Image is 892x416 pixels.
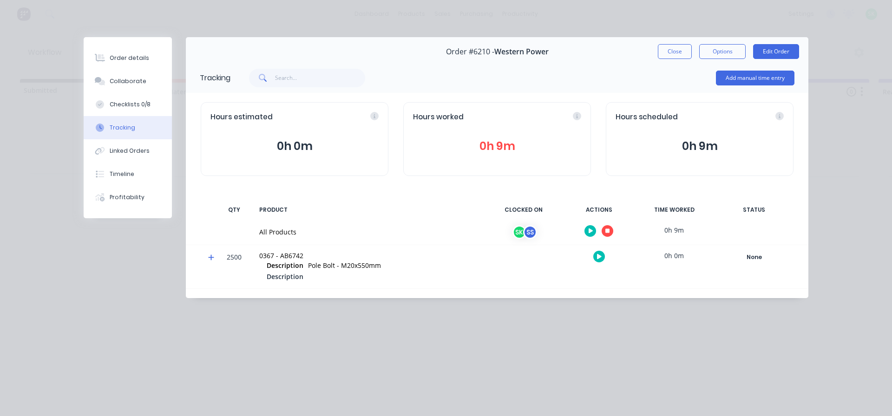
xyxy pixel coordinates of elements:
button: Timeline [84,162,172,186]
div: SK [512,225,526,239]
div: 0h 0m [639,245,709,266]
button: Linked Orders [84,139,172,162]
button: Edit Order [753,44,799,59]
button: Collaborate [84,70,172,93]
button: Order details [84,46,172,70]
div: Tracking [200,72,230,84]
span: Order #6210 - [446,47,494,56]
button: Options [699,44,746,59]
div: ACTIONS [564,200,634,220]
div: Collaborate [110,77,146,85]
button: Checklists 0/8 [84,93,172,116]
div: All Products [259,227,478,237]
div: Timeline [110,170,134,178]
div: PRODUCT [254,200,483,220]
div: SS [523,225,537,239]
button: Add manual time entry [716,71,794,85]
input: Search... [275,69,366,87]
div: 0h 9m [639,220,709,240]
span: Pole Bolt - M20x550mm [308,261,381,270]
button: 0h 9m [616,137,784,155]
span: Hours estimated [210,112,273,123]
div: 2500 [220,247,248,288]
div: None [721,251,787,263]
button: Close [658,44,692,59]
div: Linked Orders [110,147,150,155]
button: None [720,251,788,264]
div: CLOCKED ON [489,200,558,220]
span: Description [267,272,303,281]
div: TIME WORKED [639,200,709,220]
div: Profitability [110,193,144,201]
button: 0h 0m [210,137,379,155]
button: Tracking [84,116,172,139]
div: Order details [110,54,149,62]
span: Hours scheduled [616,112,678,123]
div: 0367 - AB6742 [259,251,478,260]
div: STATUS [715,200,794,220]
span: Description [267,260,303,270]
div: Checklists 0/8 [110,100,151,109]
div: Tracking [110,123,135,132]
span: Western Power [494,47,549,56]
span: Hours worked [413,112,464,123]
button: Profitability [84,186,172,209]
div: QTY [220,200,248,220]
button: 0h 9m [413,137,581,155]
